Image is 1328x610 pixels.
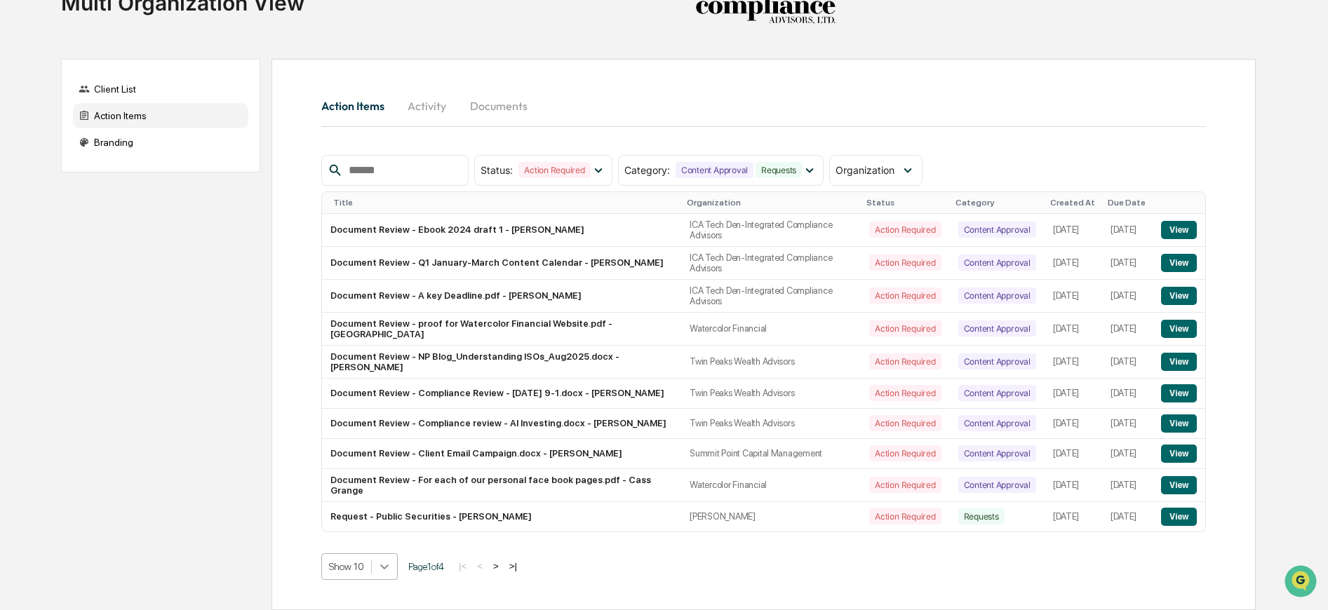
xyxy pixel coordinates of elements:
[958,415,1036,431] div: Content Approval
[48,107,230,121] div: Start new chat
[1161,384,1197,402] button: View
[1161,320,1197,338] button: View
[869,385,941,401] div: Action Required
[459,89,539,123] button: Documents
[1045,346,1102,379] td: [DATE]
[333,198,676,208] div: Title
[489,560,503,572] button: >
[958,287,1036,304] div: Content Approval
[481,164,513,176] span: Status :
[322,502,681,531] td: Request - Public Securities - [PERSON_NAME]
[1045,502,1102,531] td: [DATE]
[756,162,802,178] div: Requests
[48,121,177,133] div: We're available if you need us!
[869,508,941,524] div: Action Required
[1161,508,1197,526] button: View
[1102,409,1153,439] td: [DATE]
[869,477,941,493] div: Action Required
[14,107,39,133] img: 1746055101610-c473b297-6a78-478c-a979-82029cc54cd1
[1161,353,1197,371] button: View
[681,502,861,531] td: [PERSON_NAME]
[869,255,941,271] div: Action Required
[322,409,681,439] td: Document Review - Compliance review - AI Investing.docx - [PERSON_NAME]
[1045,439,1102,469] td: [DATE]
[1102,313,1153,346] td: [DATE]
[681,280,861,313] td: ICA Tech Den-Integrated Compliance Advisors
[869,353,941,370] div: Action Required
[73,103,248,128] div: Action Items
[1161,445,1197,463] button: View
[1045,469,1102,502] td: [DATE]
[1050,198,1096,208] div: Created At
[958,385,1036,401] div: Content Approval
[1161,476,1197,494] button: View
[1161,287,1197,305] button: View
[1161,254,1197,272] button: View
[1045,280,1102,313] td: [DATE]
[958,508,1005,524] div: Requests
[869,222,941,238] div: Action Required
[1045,313,1102,346] td: [DATE]
[8,198,94,223] a: 🔎Data Lookup
[1161,221,1197,239] button: View
[687,198,855,208] div: Organization
[869,287,941,304] div: Action Required
[73,130,248,155] div: Branding
[1045,214,1102,247] td: [DATE]
[322,346,681,379] td: Document Review - NP Blog_Understanding ISOs_Aug2025.docx - [PERSON_NAME]
[8,171,96,196] a: 🖐️Preclearance
[681,469,861,502] td: Watercolor Financial
[1102,379,1153,409] td: [DATE]
[322,439,681,469] td: Document Review - Client Email Campaign.docx - [PERSON_NAME]
[1102,247,1153,280] td: [DATE]
[28,203,88,217] span: Data Lookup
[1102,280,1153,313] td: [DATE]
[681,439,861,469] td: Summit Point Capital Management
[14,178,25,189] div: 🖐️
[14,205,25,216] div: 🔎
[955,198,1039,208] div: Category
[102,178,113,189] div: 🗄️
[624,164,670,176] span: Category :
[1102,469,1153,502] td: [DATE]
[869,320,941,337] div: Action Required
[1102,346,1153,379] td: [DATE]
[321,89,1206,123] div: activity tabs
[322,469,681,502] td: Document Review - For each of our personal face book pages.pdf - Cass Grange
[455,560,471,572] button: |<
[28,177,90,191] span: Preclearance
[869,415,941,431] div: Action Required
[866,198,944,208] div: Status
[958,222,1036,238] div: Content Approval
[322,214,681,247] td: Document Review - Ebook 2024 draft 1 - [PERSON_NAME]
[681,379,861,409] td: Twin Peaks Wealth Advisors
[518,162,590,178] div: Action Required
[505,560,521,572] button: >|
[1102,439,1153,469] td: [DATE]
[676,162,753,178] div: Content Approval
[958,477,1036,493] div: Content Approval
[99,237,170,248] a: Powered byPylon
[681,409,861,439] td: Twin Peaks Wealth Advisors
[321,89,396,123] button: Action Items
[1283,564,1321,602] iframe: Open customer support
[322,280,681,313] td: Document Review - A key Deadline.pdf - [PERSON_NAME]
[681,346,861,379] td: Twin Peaks Wealth Advisors
[1108,198,1147,208] div: Due Date
[958,255,1036,271] div: Content Approval
[958,353,1036,370] div: Content Approval
[1102,502,1153,531] td: [DATE]
[1045,379,1102,409] td: [DATE]
[958,320,1036,337] div: Content Approval
[322,379,681,409] td: Document Review - Compliance Review - [DATE] 9-1.docx - [PERSON_NAME]
[408,561,444,572] span: Page 1 of 4
[1045,409,1102,439] td: [DATE]
[116,177,174,191] span: Attestations
[96,171,180,196] a: 🗄️Attestations
[36,64,232,79] input: Clear
[322,247,681,280] td: Document Review - Q1 January-March Content Calendar - [PERSON_NAME]
[473,560,487,572] button: <
[322,313,681,346] td: Document Review - proof for Watercolor Financial Website.pdf - [GEOGRAPHIC_DATA]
